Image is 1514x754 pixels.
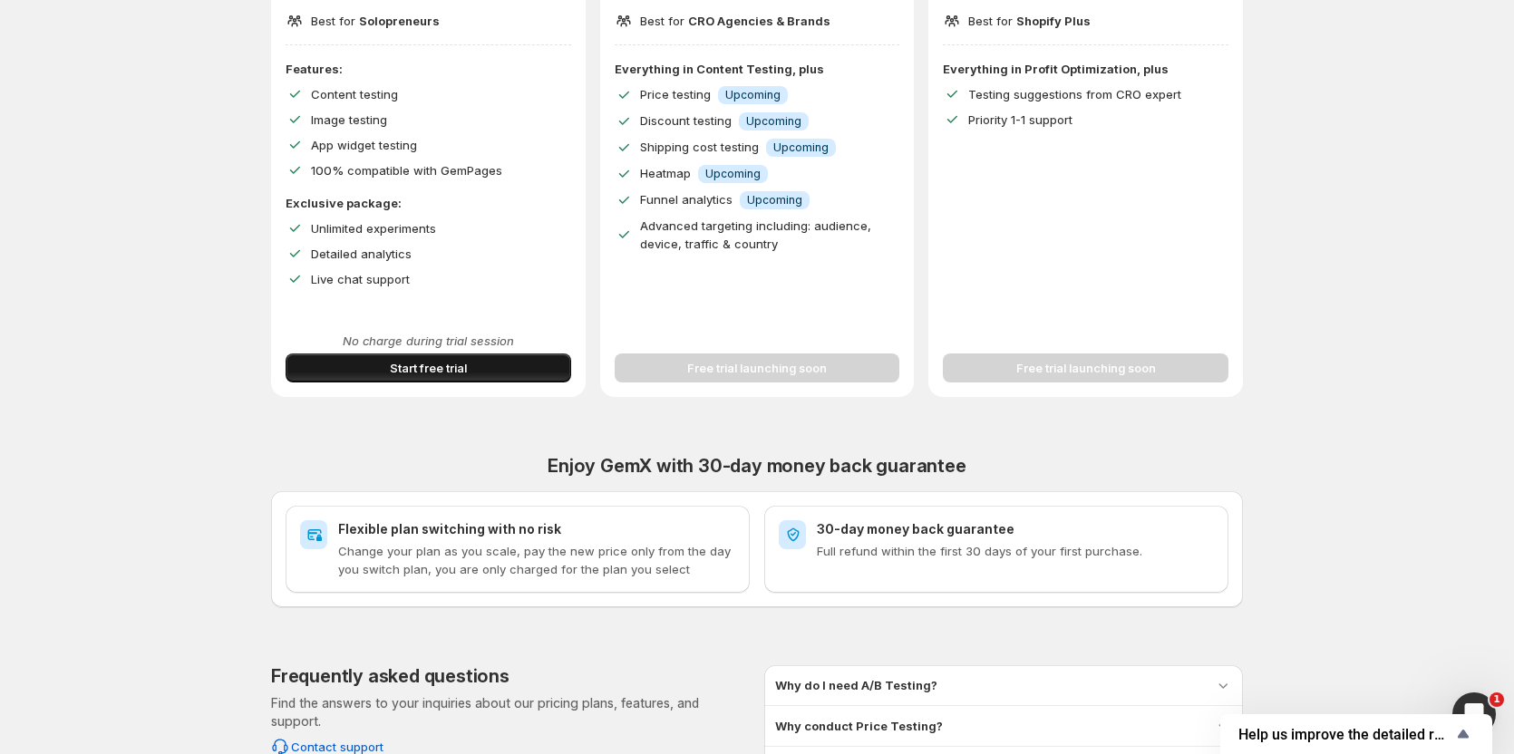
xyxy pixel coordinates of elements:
span: Upcoming [746,114,801,129]
p: Everything in Content Testing, plus [615,60,900,78]
span: Upcoming [705,167,761,181]
span: Heatmap [640,166,691,180]
h3: Why do I need A/B Testing? [775,676,937,694]
iframe: Intercom live chat [1452,692,1496,736]
span: Advanced targeting including: audience, device, traffic & country [640,218,871,251]
span: Unlimited experiments [311,221,436,236]
p: Best for [968,12,1091,30]
span: Discount testing [640,113,732,128]
h2: Enjoy GemX with 30-day money back guarantee [271,455,1243,477]
p: Best for [311,12,440,30]
span: Live chat support [311,272,410,286]
p: Features: [286,60,571,78]
span: Upcoming [725,88,781,102]
span: Image testing [311,112,387,127]
p: No charge during trial session [286,332,571,350]
span: Priority 1-1 support [968,112,1072,127]
span: Funnel analytics [640,192,733,207]
span: App widget testing [311,138,417,152]
p: Best for [640,12,830,30]
span: Shopify Plus [1016,14,1091,28]
span: Content testing [311,87,398,101]
span: Help us improve the detailed report for A/B campaigns [1238,726,1452,743]
h2: Flexible plan switching with no risk [338,520,735,538]
p: Exclusive package: [286,194,571,212]
h3: Why conduct Price Testing? [775,717,943,735]
span: Solopreneurs [359,14,440,28]
span: 1 [1490,692,1504,707]
span: CRO Agencies & Brands [688,14,830,28]
h2: 30-day money back guarantee [817,520,1214,538]
span: 100% compatible with GemPages [311,163,502,178]
p: Full refund within the first 30 days of your first purchase. [817,542,1214,560]
p: Find the answers to your inquiries about our pricing plans, features, and support. [271,694,750,730]
span: Upcoming [773,140,829,155]
p: Everything in Profit Optimization, plus [943,60,1228,78]
span: Price testing [640,87,711,101]
button: Show survey - Help us improve the detailed report for A/B campaigns [1238,723,1474,745]
span: Upcoming [747,193,802,208]
span: Testing suggestions from CRO expert [968,87,1181,101]
span: Start free trial [390,359,467,377]
span: Shipping cost testing [640,140,759,154]
button: Start free trial [286,353,571,382]
span: Detailed analytics [311,246,412,261]
h2: Frequently asked questions [271,665,510,687]
p: Change your plan as you scale, pay the new price only from the day you switch plan, you are only ... [338,542,735,578]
